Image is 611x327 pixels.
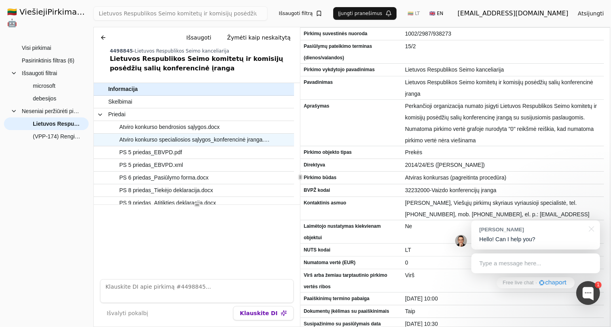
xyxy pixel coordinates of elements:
span: debesijos [33,93,56,104]
span: Aprašymas [304,100,398,112]
span: Prekės [405,147,601,158]
button: Įjungti pranešimus [333,7,397,20]
span: Lietuvos Respublikos Seimo kanceliarija [405,64,601,76]
span: Perkančioji organizacija numato įsigyti Lietuvos Respublikos Seimo komitetų ir komisijų posėdžių ... [405,100,601,146]
span: Atviras konkursas (pagreitinta procedūra) [405,172,601,183]
span: Pirkimo būdas [304,172,398,183]
span: LT [405,244,601,256]
div: [EMAIL_ADDRESS][DOMAIN_NAME] [457,9,568,18]
span: Direktyva [304,159,398,171]
p: Hello! Can I help you? [479,235,592,244]
span: Paaiškinimų termino pabaiga [304,293,398,304]
span: Pirkimo objekto tipas [304,147,398,158]
span: Lietuvos Respublikos Seimo kanceliarija [135,48,229,54]
span: Informacija [108,83,138,95]
span: PS 8 priedas_Tiekėjo deklaracija.docx [119,185,213,196]
div: 1 [595,282,602,288]
span: Numatoma vertė (EUR) [304,257,398,268]
img: Jonas [455,235,467,247]
span: Atviro konkurso specialiosios sąlygos_konferencinė įranga.docx [119,134,271,146]
span: PS 5 priedas_EBVPD.pdf [119,147,182,158]
div: - [110,48,297,54]
span: Lietuvos Respublikos Seimo komitetų ir komisijų posėdžių salių konferencinė įranga [33,118,81,130]
span: PS 9 priedas_Atitikties deklaracija.docx [119,197,216,209]
input: Greita paieška... [93,6,268,21]
span: [PERSON_NAME], Viešųjų pirkimų skyriaus vyriausioji specialistė, tel. [PHONE_NUMBER], mob. [PHONE... [405,197,601,232]
span: Išsaugoti filtrai [22,67,57,79]
span: Kontaktinis asmuo [304,197,398,209]
span: PS 5 priedas_EBVPD.xml [119,159,183,171]
span: Pasiūlymų pateikimo terminas (dienos/valandos) [304,41,398,64]
span: [DATE] 10:00 [405,293,601,304]
button: Klauskite DI [233,306,294,320]
span: NUTS kodai [304,244,398,256]
span: Virš [405,270,601,281]
div: · [535,279,537,287]
a: Free live chat· [497,277,574,288]
button: Išsaugoti filtrą [274,7,327,20]
span: microsoft [33,80,55,92]
span: 4498845 [110,48,133,54]
span: Taip [405,306,601,317]
span: Neseniai peržiūrėti pirkimai [22,105,81,117]
span: 2014/24/ES ([PERSON_NAME]) [405,159,601,171]
button: Atsijungti [571,6,610,21]
span: Pirkimo vykdytojo pavadinimas [304,64,398,76]
span: Atviro konkurso bendrosios sąlygos.docx [119,121,220,133]
span: Ne [405,221,601,232]
div: Type a message here... [471,253,600,273]
span: Visi pirkimai [22,42,51,54]
span: 0 [405,257,601,268]
span: Dokumentų įkėlimas su paaiškinimais [304,306,398,317]
span: Priedai [108,109,125,120]
span: Free live chat [503,279,533,287]
span: 1002/2987/938273 [405,28,601,40]
span: Pirkimų suvestinės nuoroda [304,28,398,40]
span: Skelbimai [108,96,132,108]
span: 15/2 [405,41,601,52]
span: PS 6 priedas_Pasiūlymo forma.docx [119,172,209,183]
button: Žymėti kaip neskaitytą [221,30,297,45]
span: Lietuvos Respublikos Seimo komitetų ir komisijų posėdžių salių konferencinė įranga [405,77,601,100]
div: [PERSON_NAME] [479,226,584,233]
span: Pavadinimas [304,77,398,88]
span: 32232000-Vaizdo konferencijų įranga [405,185,601,196]
button: 🇬🇧 EN [425,7,448,20]
span: BVPŽ kodai [304,185,398,196]
strong: .AI [79,7,91,17]
button: Išsaugoti [180,30,218,45]
span: Pasirinktinis filtras (6) [22,55,74,66]
span: Laimėtojo nustatymas kiekvienam objektui [304,221,398,244]
div: Lietuvos Respublikos Seimo komitetų ir komisijų posėdžių salių konferencinė įranga [110,54,297,73]
span: Virš arba žemiau tarptautinio pirkimo vertės ribos [304,270,398,293]
span: (VPP-174) Renginių organizavimo paslaugos [33,130,81,142]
